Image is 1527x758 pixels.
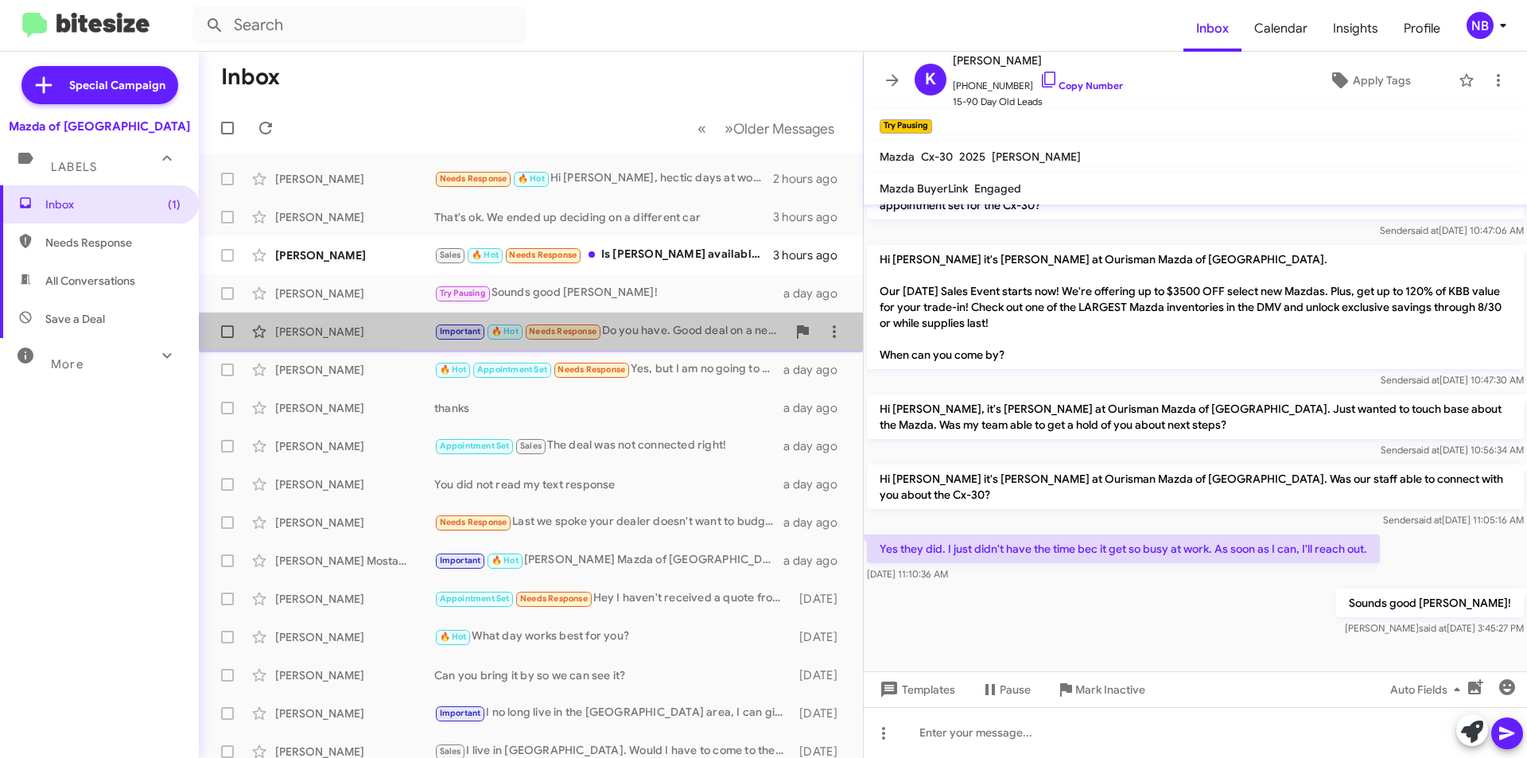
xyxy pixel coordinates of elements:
[1000,675,1031,704] span: Pause
[867,534,1380,563] p: Yes they did. I just didn't have the time bec it get so busy at work. As soon as I can, I'll reac...
[1412,444,1440,456] span: said at
[434,628,791,646] div: What day works best for you?
[51,160,97,174] span: Labels
[434,360,783,379] div: Yes, but I am no going to do anything right now
[953,51,1123,70] span: [PERSON_NAME]
[783,400,850,416] div: a day ago
[51,357,84,371] span: More
[1320,6,1391,52] a: Insights
[1381,374,1524,386] span: Sender [DATE] 10:47:30 AM
[689,112,844,145] nav: Page navigation example
[1353,66,1411,95] span: Apply Tags
[925,67,936,92] span: K
[1241,6,1320,52] span: Calendar
[434,169,773,188] div: Hi [PERSON_NAME], hectic days at works, I missed some calls I believe. probably next week
[434,284,783,302] div: Sounds good [PERSON_NAME]!
[275,438,434,454] div: [PERSON_NAME]
[953,94,1123,110] span: 15-90 Day Old Leads
[783,515,850,531] div: a day ago
[275,362,434,378] div: [PERSON_NAME]
[1288,66,1451,95] button: Apply Tags
[1419,622,1447,634] span: said at
[434,400,783,416] div: thanks
[1336,589,1524,617] p: Sounds good [PERSON_NAME]!
[192,6,526,45] input: Search
[434,322,787,340] div: Do you have. Good deal on a new mz5?
[1075,675,1145,704] span: Mark Inactive
[45,235,181,251] span: Needs Response
[791,667,850,683] div: [DATE]
[1039,80,1123,91] a: Copy Number
[791,629,850,645] div: [DATE]
[520,441,542,451] span: Sales
[472,250,499,260] span: 🔥 Hot
[440,364,467,375] span: 🔥 Hot
[434,513,783,531] div: Last we spoke your dealer doesn't want to budge from msrp.
[492,555,519,566] span: 🔥 Hot
[773,209,850,225] div: 3 hours ago
[275,515,434,531] div: [PERSON_NAME]
[953,70,1123,94] span: [PHONE_NUMBER]
[1381,444,1524,456] span: Sender [DATE] 10:56:34 AM
[440,708,481,718] span: Important
[221,64,280,90] h1: Inbox
[434,437,783,455] div: The deal was not connected right!
[1043,675,1158,704] button: Mark Inactive
[440,593,510,604] span: Appointment Set
[434,589,791,608] div: Hey I haven't received a quote from you
[1412,374,1440,386] span: said at
[168,196,181,212] span: (1)
[725,119,733,138] span: »
[477,364,547,375] span: Appointment Set
[440,250,461,260] span: Sales
[558,364,625,375] span: Needs Response
[45,311,105,327] span: Save a Deal
[275,667,434,683] div: [PERSON_NAME]
[783,286,850,301] div: a day ago
[275,209,434,225] div: [PERSON_NAME]
[440,746,461,756] span: Sales
[715,112,844,145] button: Next
[791,706,850,721] div: [DATE]
[1453,12,1510,39] button: NB
[688,112,716,145] button: Previous
[783,362,850,378] div: a day ago
[1391,6,1453,52] span: Profile
[275,591,434,607] div: [PERSON_NAME]
[867,395,1524,439] p: Hi [PERSON_NAME], it's [PERSON_NAME] at Ourisman Mazda of [GEOGRAPHIC_DATA]. Just wanted to touch...
[992,150,1081,164] span: [PERSON_NAME]
[1183,6,1241,52] a: Inbox
[1383,514,1524,526] span: Sender [DATE] 11:05:16 AM
[697,119,706,138] span: «
[275,476,434,492] div: [PERSON_NAME]
[275,247,434,263] div: [PERSON_NAME]
[867,465,1524,509] p: Hi [PERSON_NAME] it's [PERSON_NAME] at Ourisman Mazda of [GEOGRAPHIC_DATA]. Was our staff able to...
[783,476,850,492] div: a day ago
[440,441,510,451] span: Appointment Set
[440,326,481,336] span: Important
[492,326,519,336] span: 🔥 Hot
[509,250,577,260] span: Needs Response
[45,273,135,289] span: All Conversations
[974,181,1021,196] span: Engaged
[733,120,834,138] span: Older Messages
[275,286,434,301] div: [PERSON_NAME]
[921,150,953,164] span: Cx-30
[783,438,850,454] div: a day ago
[876,675,955,704] span: Templates
[529,326,596,336] span: Needs Response
[520,593,588,604] span: Needs Response
[440,517,507,527] span: Needs Response
[959,150,985,164] span: 2025
[275,553,434,569] div: [PERSON_NAME] Mostacilla [PERSON_NAME]
[440,632,467,642] span: 🔥 Hot
[275,324,434,340] div: [PERSON_NAME]
[1380,224,1524,236] span: Sender [DATE] 10:47:06 AM
[434,667,791,683] div: Can you bring it by so we can see it?
[275,706,434,721] div: [PERSON_NAME]
[867,245,1524,369] p: Hi [PERSON_NAME] it's [PERSON_NAME] at Ourisman Mazda of [GEOGRAPHIC_DATA]. Our [DATE] Sales Even...
[275,629,434,645] div: [PERSON_NAME]
[867,568,948,580] span: [DATE] 11:10:36 AM
[1377,675,1479,704] button: Auto Fields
